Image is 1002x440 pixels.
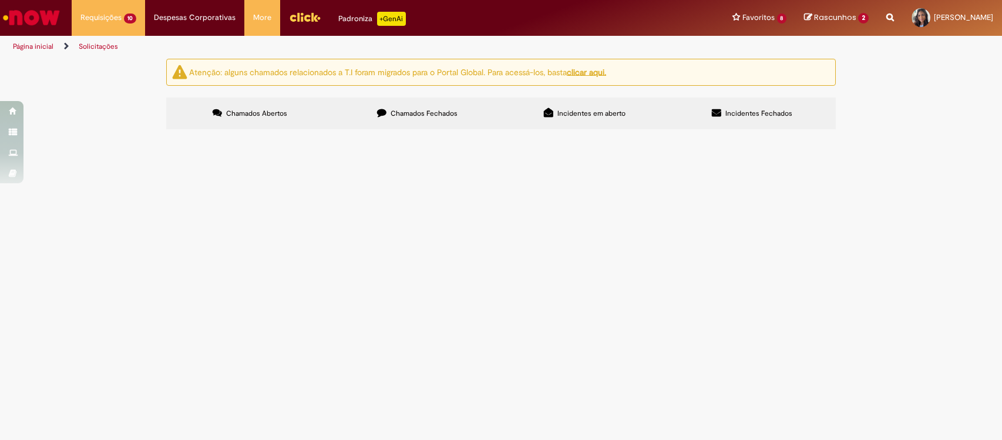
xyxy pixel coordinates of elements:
span: 2 [858,13,869,23]
p: +GenAi [377,12,406,26]
a: Solicitações [79,42,118,51]
div: Padroniza [338,12,406,26]
a: clicar aqui. [567,66,606,77]
span: Incidentes Fechados [725,109,792,118]
span: Despesas Corporativas [154,12,236,23]
span: 10 [124,14,136,23]
span: Chamados Abertos [226,109,287,118]
img: ServiceNow [1,6,62,29]
span: 8 [777,14,787,23]
span: Favoritos [742,12,775,23]
img: click_logo_yellow_360x200.png [289,8,321,26]
a: Rascunhos [804,12,869,23]
ul: Trilhas de página [9,36,659,58]
a: Página inicial [13,42,53,51]
span: Requisições [80,12,122,23]
span: More [253,12,271,23]
span: Chamados Fechados [391,109,458,118]
span: Incidentes em aberto [557,109,626,118]
ng-bind-html: Atenção: alguns chamados relacionados a T.I foram migrados para o Portal Global. Para acessá-los,... [189,66,606,77]
span: [PERSON_NAME] [934,12,993,22]
span: Rascunhos [814,12,856,23]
